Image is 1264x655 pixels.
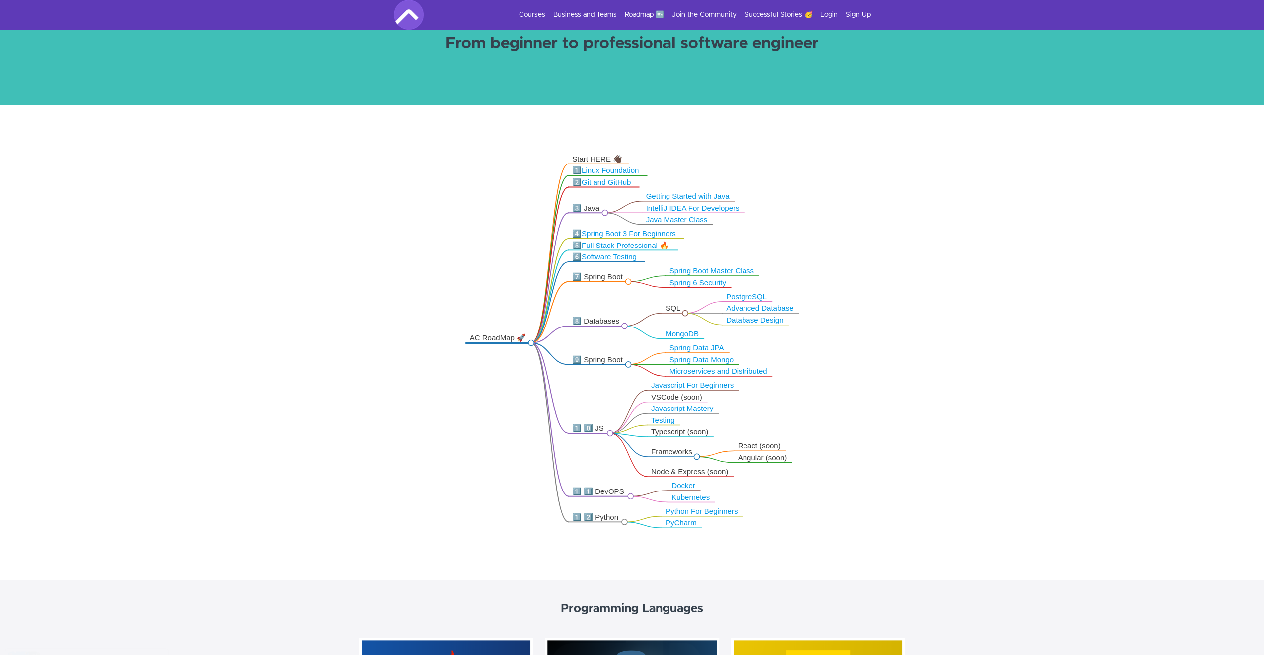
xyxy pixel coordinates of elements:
div: Angular (soon) [738,453,788,463]
a: MongoDB [666,330,699,338]
span: Bought [44,628,64,636]
a: Docker [671,482,695,490]
a: Database Design [726,316,783,324]
strong: From beginner to professional software engineer [446,36,818,52]
span: 3 hours ago [44,637,71,646]
a: PyCharm [666,519,697,527]
a: Getting Started with Java [646,192,730,200]
a: Spring 6 Security [669,279,726,287]
a: Roadmap 🆕 [625,10,664,20]
div: VSCode (soon) [651,393,703,402]
a: Courses [519,10,545,20]
div: Typescript (soon) [651,427,709,437]
div: 1️⃣ 1️⃣ DevOPS [572,487,627,496]
a: Join the Community [672,10,737,20]
a: Business and Teams [553,10,617,20]
a: Git and GitHub [582,178,631,186]
span: [PERSON_NAME] [44,618,103,627]
a: Sign Up [846,10,871,20]
div: 4️⃣ [572,229,679,239]
div: 1️⃣ [572,166,643,175]
a: IntelliJ IDEA For Developers [646,204,740,212]
div: Frameworks [651,447,693,457]
a: Spring Boot Master Class [669,267,753,275]
a: Spring Boot 3 For Beginners [582,230,676,238]
a: Spring Data Mongo [669,356,733,364]
a: ProveSource [81,638,112,645]
div: 1️⃣ 2️⃣ Python [572,513,621,522]
a: Spring Data JPA [669,344,724,352]
a: Testing [651,416,675,424]
div: SQL [666,304,681,313]
a: Login [820,10,838,20]
div: 8️⃣ Databases [572,317,621,326]
div: 2️⃣ [572,178,635,187]
a: Microservices and Distributed [669,367,767,375]
div: 3️⃣ Java [572,203,601,213]
a: Javascript For Beginners [651,381,734,389]
div: 7️⃣ Spring Boot [572,272,624,282]
div: 6️⃣ [572,252,640,262]
a: PostgreSQL [726,293,767,301]
div: AC RoadMap 🚀 [470,333,527,343]
img: provesource social proof notification image [8,615,40,647]
strong: Programming Languages [561,603,703,615]
div: 9️⃣ Spring Boot [572,355,624,365]
a: Successful Stories 🥳 [744,10,813,20]
div: Start HERE 👋🏿 [572,155,624,164]
a: Software Testing [582,253,637,261]
a: Full Stack Professional 🔥 [582,241,669,249]
div: React (soon) [738,441,781,451]
a: Linux Foundation [582,166,639,174]
a: Advanced Database [726,304,793,312]
a: Python For Beginners [666,507,738,515]
a: Amigoscode PRO Membership [65,628,146,636]
div: Node & Express (soon) [651,467,729,477]
a: Java Master Class [646,216,708,224]
div: 1️⃣ 0️⃣ JS [572,424,606,433]
div: 5️⃣ [572,241,673,250]
a: Kubernetes [671,493,710,501]
a: Javascript Mastery [651,405,713,412]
